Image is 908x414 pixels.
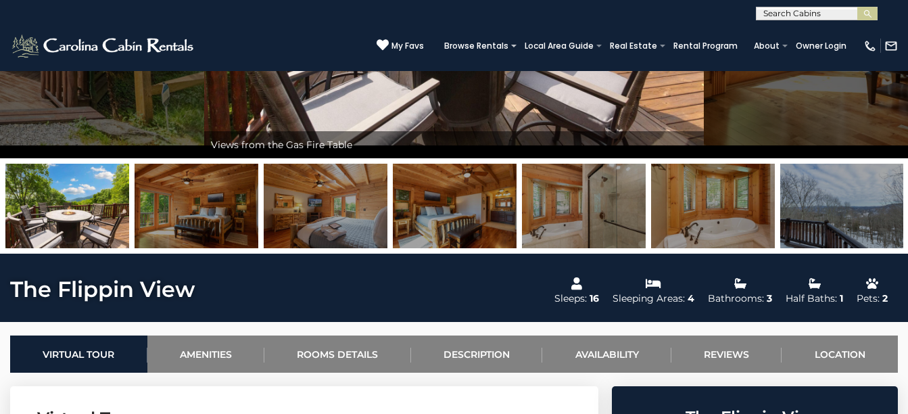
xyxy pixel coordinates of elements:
a: About [747,37,786,55]
a: Reviews [671,336,782,373]
img: 164841145 [135,164,258,248]
a: Rooms Details [264,336,411,373]
img: 164841192 [5,164,129,248]
div: Views from the Gas Fire Table [204,131,704,158]
a: Virtual Tour [10,336,147,373]
img: 164841151 [651,164,775,248]
img: White-1-2.png [10,32,197,60]
a: My Favs [377,39,424,53]
a: Owner Login [789,37,853,55]
img: 163271790 [780,164,904,248]
a: Real Estate [603,37,664,55]
a: Location [782,336,898,373]
a: Rental Program [667,37,744,55]
a: Local Area Guide [518,37,600,55]
a: Amenities [147,336,265,373]
img: 164841150 [522,164,646,248]
img: 164841147 [393,164,517,248]
a: Description [411,336,543,373]
img: 164841148 [264,164,387,248]
a: Browse Rentals [437,37,515,55]
span: My Favs [391,40,424,52]
img: phone-regular-white.png [863,39,877,53]
a: Availability [542,336,671,373]
img: mail-regular-white.png [884,39,898,53]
